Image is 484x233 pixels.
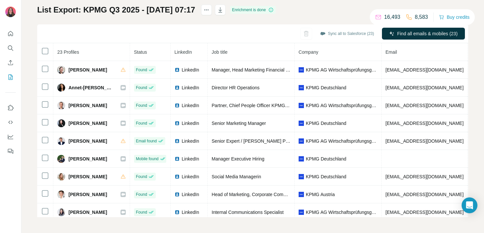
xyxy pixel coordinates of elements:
[306,138,377,144] span: KPMG AG Wirtschaftsprüfungsgesellschaft
[57,173,65,181] img: Avatar
[68,173,107,180] span: [PERSON_NAME]
[136,67,147,73] span: Found
[136,191,147,197] span: Found
[462,197,477,213] div: Open Intercom Messenger
[306,120,346,127] span: KPMG Deutschland
[386,192,464,197] span: [EMAIL_ADDRESS][DOMAIN_NAME]
[57,208,65,216] img: Avatar
[212,67,304,73] span: Manager, Head Marketing Financial Services
[175,192,180,197] img: LinkedIn logo
[306,67,377,73] span: KPMG AG Wirtschaftsprüfungsgesellschaft
[299,85,304,90] img: company-logo
[212,121,266,126] span: Senior Marketing Manager
[306,209,377,216] span: KPMG AG Wirtschaftsprüfungsgesellschaft
[299,103,304,108] img: company-logo
[5,145,16,157] button: Feedback
[299,49,318,55] span: Company
[57,102,65,109] img: Avatar
[182,67,199,73] span: LinkedIn
[212,192,335,197] span: Head of Marketing, Corporate Communications und Markets
[299,138,304,144] img: company-logo
[57,155,65,163] img: Avatar
[175,121,180,126] img: LinkedIn logo
[175,156,180,161] img: LinkedIn logo
[182,138,199,144] span: LinkedIn
[386,85,464,90] span: [EMAIL_ADDRESS][DOMAIN_NAME]
[37,5,195,15] h1: List Export: KPMG Q3 2025 - [DATE] 07:17
[57,137,65,145] img: Avatar
[5,71,16,83] button: My lists
[5,28,16,40] button: Quick start
[201,5,212,15] button: actions
[299,174,304,179] img: company-logo
[299,67,304,73] img: company-logo
[230,6,276,14] div: Enrichment is done
[175,174,180,179] img: LinkedIn logo
[182,84,199,91] span: LinkedIn
[397,30,458,37] span: Find all emails & mobiles (23)
[182,209,199,216] span: LinkedIn
[68,67,107,73] span: [PERSON_NAME]
[175,138,180,144] img: LinkedIn logo
[5,57,16,69] button: Enrich CSV
[386,67,464,73] span: [EMAIL_ADDRESS][DOMAIN_NAME]
[306,191,335,198] span: KPMG Austria
[5,116,16,128] button: Use Surfe API
[68,138,107,144] span: [PERSON_NAME]
[306,156,346,162] span: KPMG Deutschland
[57,119,65,127] img: Avatar
[299,121,304,126] img: company-logo
[386,174,464,179] span: [EMAIL_ADDRESS][DOMAIN_NAME]
[212,156,264,161] span: Manager Executive Hiring
[136,174,147,180] span: Found
[175,49,192,55] span: LinkedIn
[136,156,159,162] span: Mobile found
[68,209,107,216] span: [PERSON_NAME]
[212,138,308,144] span: Senior Expert / [PERSON_NAME] Pressestelle
[415,13,428,21] p: 8,583
[57,49,79,55] span: 23 Profiles
[299,210,304,215] img: company-logo
[182,156,199,162] span: LinkedIn
[136,138,157,144] span: Email found
[68,156,107,162] span: [PERSON_NAME]
[68,191,107,198] span: [PERSON_NAME]
[5,7,16,17] img: Avatar
[68,120,107,127] span: [PERSON_NAME]
[68,84,114,91] span: Annet-[PERSON_NAME]
[386,210,464,215] span: [EMAIL_ADDRESS][DOMAIN_NAME]
[386,121,464,126] span: [EMAIL_ADDRESS][DOMAIN_NAME]
[382,28,465,40] button: Find all emails & mobiles (23)
[212,49,228,55] span: Job title
[182,120,199,127] span: LinkedIn
[136,102,147,108] span: Found
[212,85,260,90] span: Director HR Operations
[212,210,284,215] span: Internal Communications Specialist
[68,102,107,109] span: [PERSON_NAME]
[386,49,397,55] span: Email
[306,102,377,109] span: KPMG AG Wirtschaftsprüfungsgesellschaft
[57,66,65,74] img: Avatar
[182,191,199,198] span: LinkedIn
[212,174,261,179] span: Social Media Managerin
[5,102,16,114] button: Use Surfe on LinkedIn
[315,29,379,39] button: Sync all to Salesforce (23)
[439,13,470,22] button: Buy credits
[384,13,400,21] p: 16,493
[212,103,335,108] span: Partner, Chief People Officer KPMG [GEOGRAPHIC_DATA]
[299,156,304,161] img: company-logo
[136,209,147,215] span: Found
[182,173,199,180] span: LinkedIn
[182,102,199,109] span: LinkedIn
[306,84,346,91] span: KPMG Deutschland
[299,192,304,197] img: company-logo
[386,138,464,144] span: [EMAIL_ADDRESS][DOMAIN_NAME]
[175,67,180,73] img: LinkedIn logo
[136,120,147,126] span: Found
[57,190,65,198] img: Avatar
[175,85,180,90] img: LinkedIn logo
[175,103,180,108] img: LinkedIn logo
[175,210,180,215] img: LinkedIn logo
[306,173,346,180] span: KPMG Deutschland
[5,131,16,143] button: Dashboard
